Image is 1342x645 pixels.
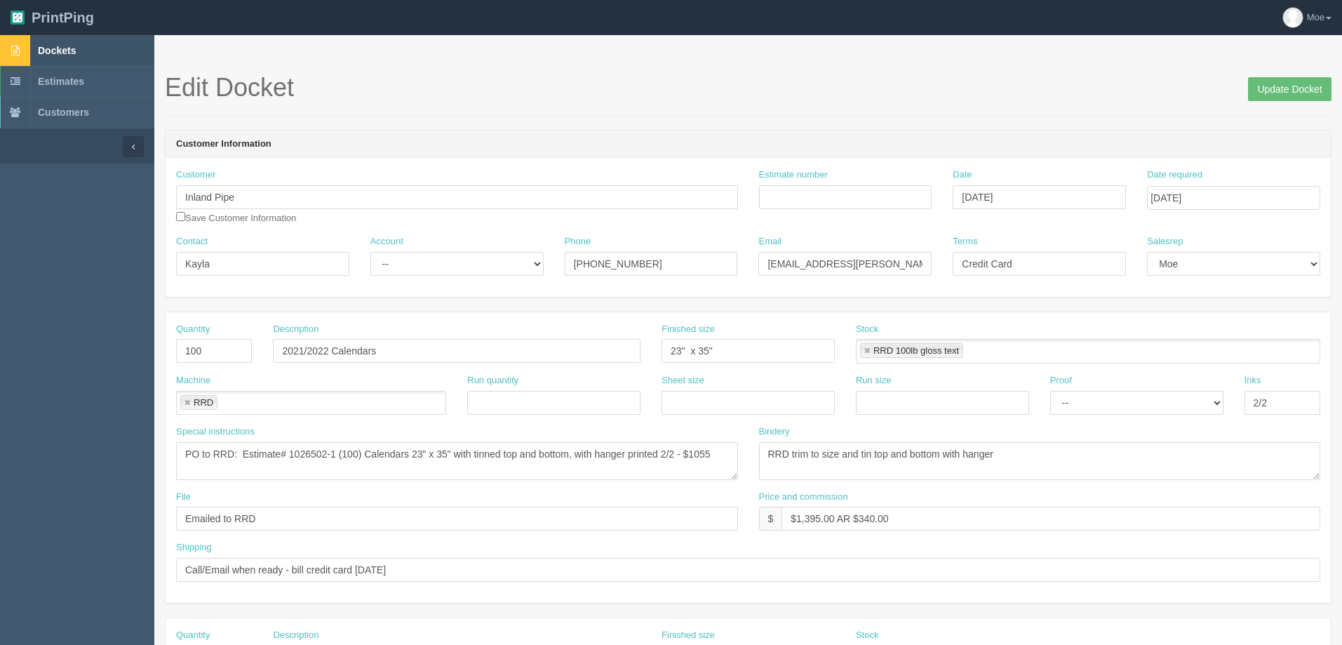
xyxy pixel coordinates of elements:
[194,398,213,407] div: RRD
[873,346,959,355] div: RRD 100lb gloss text
[273,323,318,336] label: Description
[1050,374,1072,387] label: Proof
[176,235,208,248] label: Contact
[38,45,76,56] span: Dockets
[176,425,255,439] label: Special instructions
[759,442,1321,480] textarea: RRD trim to size and tin top and bottom with hanger
[176,491,191,504] label: File
[176,168,215,182] label: Customer
[176,323,210,336] label: Quantity
[856,323,879,336] label: Stock
[662,374,704,387] label: Sheet size
[1283,8,1303,27] img: avatar_default-7531ab5dedf162e01f1e0bb0964e6a185e93c5c22dfe317fb01d7f8cd2b1632c.jpg
[759,491,848,504] label: Price and commission
[1244,374,1261,387] label: Inks
[662,323,715,336] label: Finished size
[953,235,977,248] label: Terms
[11,11,25,25] img: logo-3e63b451c926e2ac314895c53de4908e5d424f24456219fb08d385ab2e579770.png
[176,541,212,554] label: Shipping
[176,629,210,642] label: Quantity
[176,374,210,387] label: Machine
[759,168,828,182] label: Estimate number
[758,235,781,248] label: Email
[759,507,782,531] div: $
[953,168,972,182] label: Date
[1147,168,1202,182] label: Date required
[38,107,89,118] span: Customers
[856,629,879,642] label: Stock
[38,76,84,87] span: Estimates
[1248,77,1331,101] input: Update Docket
[467,374,518,387] label: Run quantity
[662,629,715,642] label: Finished size
[856,374,892,387] label: Run size
[176,168,738,225] div: Save Customer Information
[370,235,403,248] label: Account
[176,185,738,209] input: Enter customer name
[759,425,790,439] label: Bindery
[176,442,738,480] textarea: PO to RRD: Estimate# 1026502-1 (100) Calendars 23" x 35" with tinned top and bottom, with hanger ...
[1147,235,1183,248] label: Salesrep
[165,74,1331,102] h1: Edit Docket
[565,235,591,248] label: Phone
[166,131,1331,159] header: Customer Information
[273,629,318,642] label: Description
